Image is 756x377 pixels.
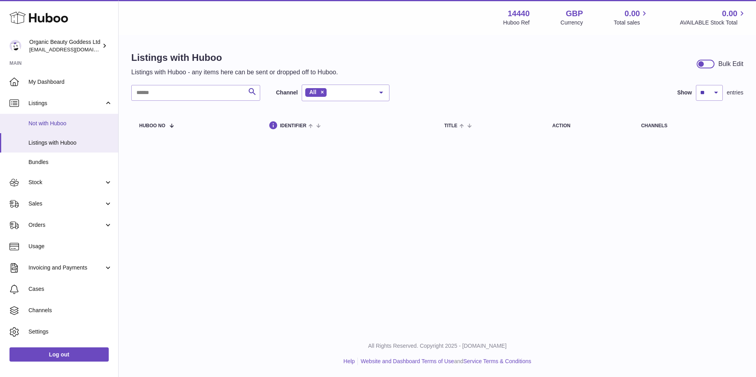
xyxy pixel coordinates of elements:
a: Log out [9,347,109,362]
span: Not with Huboo [28,120,112,127]
span: [EMAIL_ADDRESS][DOMAIN_NAME] [29,46,116,53]
p: All Rights Reserved. Copyright 2025 - [DOMAIN_NAME] [125,342,750,350]
span: All [309,89,316,95]
span: Settings [28,328,112,336]
span: AVAILABLE Stock Total [680,19,747,26]
span: Invoicing and Payments [28,264,104,271]
strong: GBP [566,8,583,19]
span: Usage [28,243,112,250]
a: Service Terms & Conditions [463,358,531,364]
span: 0.00 [625,8,640,19]
div: action [552,123,626,128]
img: internalAdmin-14440@internal.huboo.com [9,40,21,52]
a: Help [344,358,355,364]
span: Channels [28,307,112,314]
label: Channel [276,89,298,96]
span: entries [727,89,743,96]
span: 0.00 [722,8,737,19]
span: Listings [28,100,104,107]
li: and [358,358,531,365]
span: My Dashboard [28,78,112,86]
div: Huboo Ref [503,19,530,26]
span: Cases [28,285,112,293]
span: Bundles [28,158,112,166]
a: Website and Dashboard Terms of Use [361,358,454,364]
div: Organic Beauty Goddess Ltd [29,38,100,53]
div: Currency [561,19,583,26]
a: 0.00 Total sales [614,8,649,26]
span: Stock [28,179,104,186]
a: 0.00 AVAILABLE Stock Total [680,8,747,26]
span: Listings with Huboo [28,139,112,147]
span: Sales [28,200,104,207]
label: Show [677,89,692,96]
strong: 14440 [508,8,530,19]
div: Bulk Edit [718,60,743,68]
span: title [444,123,457,128]
p: Listings with Huboo - any items here can be sent or dropped off to Huboo. [131,68,338,77]
span: Total sales [614,19,649,26]
h1: Listings with Huboo [131,51,338,64]
span: Orders [28,221,104,229]
div: channels [641,123,735,128]
span: identifier [280,123,306,128]
span: Huboo no [139,123,165,128]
